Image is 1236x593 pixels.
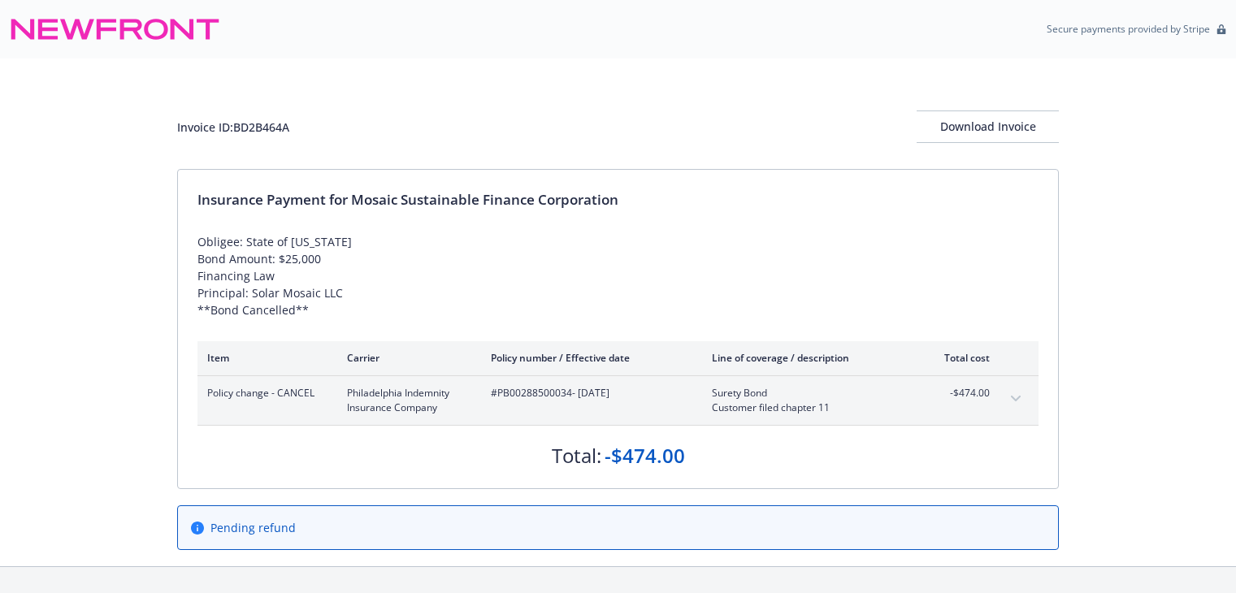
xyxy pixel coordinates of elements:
div: Policy change - CANCELPhiladelphia Indemnity Insurance Company#PB00288500034- [DATE]Surety BondCu... [197,376,1039,425]
span: Customer filed chapter 11 [712,400,903,415]
span: Surety BondCustomer filed chapter 11 [712,386,903,415]
div: Total cost [929,351,990,365]
div: Carrier [347,351,465,365]
div: Download Invoice [917,111,1059,142]
div: Total: [552,442,601,470]
span: Pending refund [210,519,296,536]
span: -$474.00 [929,386,990,400]
div: Obligee: State of [US_STATE] Bond Amount: $25,000 Financing Law Principal: Solar Mosaic LLC **Bon... [197,233,1039,318]
div: Invoice ID: BD2B464A [177,119,289,136]
div: Policy number / Effective date [491,351,686,365]
span: Surety Bond [712,386,903,400]
div: Line of coverage / description [712,351,903,365]
p: Secure payments provided by Stripe [1047,22,1210,36]
span: Philadelphia Indemnity Insurance Company [347,386,465,415]
div: Item [207,351,321,365]
div: Insurance Payment for Mosaic Sustainable Finance Corporation [197,189,1039,210]
button: expand content [1003,386,1029,412]
div: -$474.00 [605,442,685,470]
span: #PB00288500034 - [DATE] [491,386,686,400]
span: Policy change - CANCEL [207,386,321,400]
button: Download Invoice [917,110,1059,143]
